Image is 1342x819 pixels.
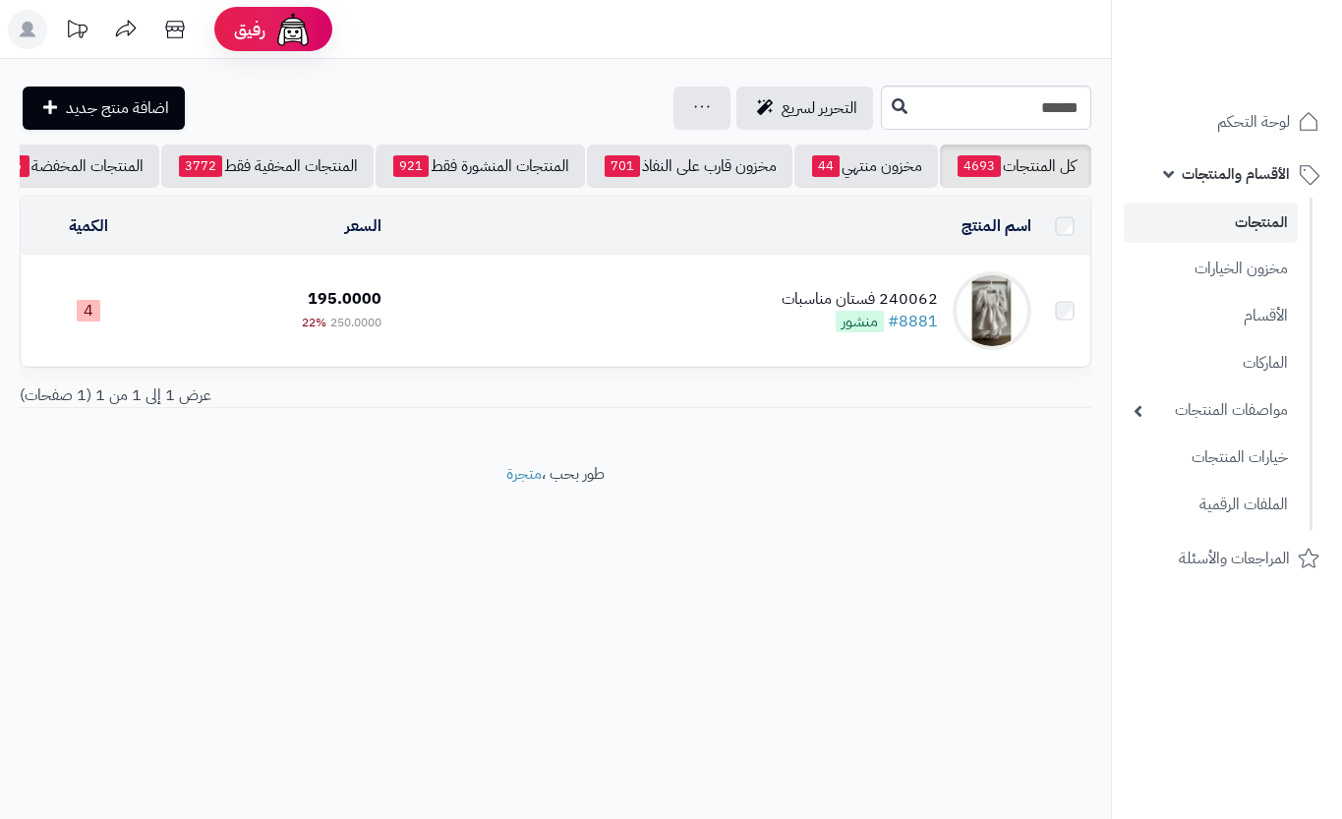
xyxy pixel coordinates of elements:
[782,96,857,120] span: التحرير لسريع
[5,384,555,407] div: عرض 1 إلى 1 من 1 (1 صفحات)
[69,214,108,238] a: الكمية
[308,287,381,311] span: 195.0000
[77,300,100,322] span: 4
[836,311,884,332] span: منشور
[1124,342,1298,384] a: الماركات
[782,288,938,311] div: 240062 فستان مناسبات
[1124,295,1298,337] a: الأقسام
[605,155,640,177] span: 701
[273,10,313,49] img: ai-face.png
[345,214,381,238] a: السعر
[66,96,169,120] span: اضافة منتج جديد
[302,314,326,331] span: 22%
[393,155,429,177] span: 921
[23,87,185,130] a: اضافة منتج جديد
[1124,98,1330,146] a: لوحة التحكم
[376,145,585,188] a: المنتجات المنشورة فقط921
[1124,535,1330,582] a: المراجعات والأسئلة
[958,155,1001,177] span: 4693
[506,462,542,486] a: متجرة
[1124,203,1298,243] a: المنتجات
[1124,248,1298,290] a: مخزون الخيارات
[1182,160,1290,188] span: الأقسام والمنتجات
[52,10,101,54] a: تحديثات المنصة
[888,310,938,333] a: #8881
[940,145,1091,188] a: كل المنتجات4693
[1124,484,1298,526] a: الملفات الرقمية
[794,145,938,188] a: مخزون منتهي44
[179,155,222,177] span: 3772
[1124,389,1298,432] a: مواصفات المنتجات
[330,314,381,331] span: 250.0000
[587,145,792,188] a: مخزون قارب على النفاذ701
[1179,545,1290,572] span: المراجعات والأسئلة
[234,18,265,41] span: رفيق
[953,271,1031,350] img: 240062 فستان مناسبات
[962,214,1031,238] a: اسم المنتج
[736,87,873,130] a: التحرير لسريع
[161,145,374,188] a: المنتجات المخفية فقط3772
[1217,108,1290,136] span: لوحة التحكم
[1208,50,1323,91] img: logo-2.png
[812,155,840,177] span: 44
[1124,437,1298,479] a: خيارات المنتجات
